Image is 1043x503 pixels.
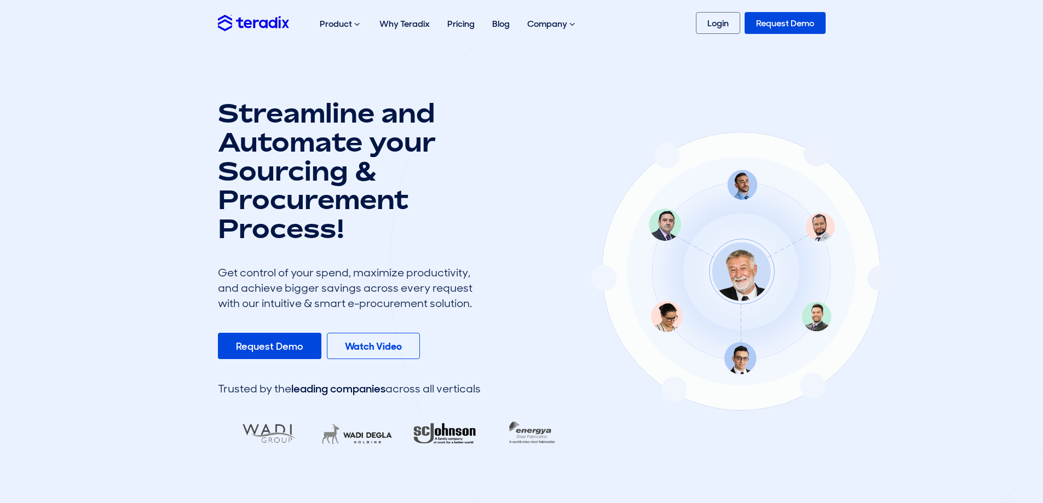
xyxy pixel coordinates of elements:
a: Request Demo [218,333,321,359]
img: Teradix logo [218,15,289,31]
div: Product [311,7,371,42]
div: Get control of your spend, maximize productivity, and achieve bigger savings across every request... [218,265,481,311]
a: Blog [483,7,518,41]
b: Watch Video [345,340,402,353]
img: RA [393,416,482,452]
img: LifeMakers [306,416,394,452]
a: Why Teradix [371,7,439,41]
a: Login [696,12,740,34]
a: Request Demo [745,12,826,34]
h1: Streamline and Automate your Sourcing & Procurement Process! [218,99,481,243]
a: Pricing [439,7,483,41]
div: Trusted by the across all verticals [218,381,481,396]
a: Watch Video [327,333,420,359]
span: leading companies [291,381,385,396]
div: Company [518,7,586,42]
